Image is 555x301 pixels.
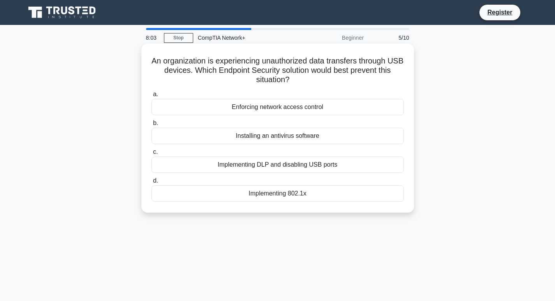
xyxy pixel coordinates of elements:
[152,128,404,144] div: Installing an antivirus software
[483,7,517,17] a: Register
[153,91,158,97] span: a.
[151,56,405,85] h5: An organization is experiencing unauthorized data transfers through USB devices. Which Endpoint S...
[141,30,164,46] div: 8:03
[152,99,404,115] div: Enforcing network access control
[153,148,158,155] span: c.
[368,30,414,46] div: 5/10
[193,30,300,46] div: CompTIA Network+
[153,177,158,184] span: d.
[164,33,193,43] a: Stop
[153,120,158,126] span: b.
[152,185,404,202] div: Implementing 802.1x
[300,30,368,46] div: Beginner
[152,157,404,173] div: Implementing DLP and disabling USB ports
